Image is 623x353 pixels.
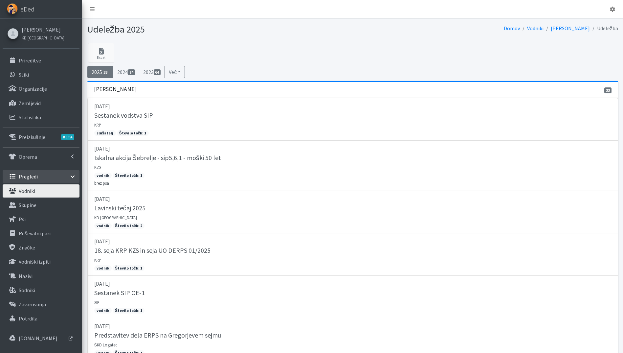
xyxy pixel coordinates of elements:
a: [DATE] Iskalna akcija Šebrelje - sip5,6,1 - moški 50 let KZS vodnik Število točk: 1 brez psa [87,141,618,191]
a: [DATE] Lavinski tečaj 2025 KD [GEOGRAPHIC_DATA] vodnik Število točk: 2 [87,191,618,233]
small: KD [GEOGRAPHIC_DATA] [94,215,137,220]
span: Število točk: 1 [113,308,145,314]
p: Stiki [19,71,29,78]
span: Število točk: 1 [113,265,145,271]
span: 64 [154,69,161,75]
a: Vodniški izpiti [3,255,79,268]
p: Psi [19,216,26,223]
p: Vodniki [19,188,35,194]
p: Organizacije [19,85,47,92]
a: Organizacije [3,82,79,95]
a: Oprema [3,150,79,163]
a: Sodniki [3,284,79,297]
a: PreizkušnjeBETA [3,130,79,144]
p: Nazivi [19,273,33,279]
a: Značke [3,241,79,254]
span: Število točk: 2 [113,223,145,229]
button: Več [165,66,185,78]
a: Zavarovanja [3,298,79,311]
p: Sodniki [19,287,35,294]
p: [DATE] [94,280,611,288]
a: 202364 [139,66,165,78]
a: 202533 [87,66,114,78]
span: Število točk: 1 [113,173,145,178]
a: Zemljevid [3,97,79,110]
p: [DATE] [94,102,611,110]
p: Zavarovanja [19,301,46,308]
a: Vodniki [527,25,544,32]
span: eDedi [20,4,35,14]
a: Potrdila [3,312,79,325]
h3: [PERSON_NAME] [94,86,137,93]
span: vodnik [94,265,112,271]
p: Statistika [19,114,41,121]
p: Skupine [19,202,36,208]
a: [DATE] Sestanek vodstva SIP KRP slušatelj Število točk: 1 [87,98,618,141]
small: ŠKD Logatec [94,342,118,347]
a: [PERSON_NAME] [551,25,590,32]
p: Preizkušnje [19,134,45,140]
h5: Sestanek vodstva SIP [94,111,153,119]
a: [PERSON_NAME] [22,26,64,34]
p: [DATE] [94,195,611,203]
a: Vodniki [3,184,79,198]
span: Število točk: 1 [117,130,149,136]
a: Excel [88,43,114,62]
span: vodnik [94,223,112,229]
p: Pregledi [19,173,38,180]
p: Vodniški izpiti [19,258,51,265]
a: Prireditve [3,54,79,67]
p: [DATE] [94,145,611,153]
span: 33 [102,69,109,75]
p: Zemljevid [19,100,41,106]
a: Domov [504,25,520,32]
p: Oprema [19,153,37,160]
h5: Sestanek SIP OE-1 [94,289,145,297]
a: Psi [3,213,79,226]
a: Nazivi [3,270,79,283]
a: Pregledi [3,170,79,183]
h5: 18. seja KRP KZS in seja UO DERPS 01/2025 [94,247,211,254]
p: Potrdila [19,315,37,322]
h1: Udeležba 2025 [87,24,350,35]
small: SIP [94,300,100,305]
small: KRP [94,257,101,263]
a: [DATE] 18. seja KRP KZS in seja UO DERPS 01/2025 KRP vodnik Število točk: 1 [87,233,618,276]
img: eDedi [7,3,18,14]
a: [DATE] Sestanek SIP OE-1 SIP vodnik Število točk: 1 [87,276,618,318]
small: KRP [94,122,101,128]
a: 202484 [113,66,139,78]
span: vodnik [94,173,112,178]
small: KD [GEOGRAPHIC_DATA] [22,35,64,40]
a: Statistika [3,111,79,124]
h5: Iskalna akcija Šebrelje - sip5,6,1 - moški 50 let [94,154,221,162]
a: KD [GEOGRAPHIC_DATA] [22,34,64,41]
small: brez psa [94,180,109,186]
span: BETA [61,134,74,140]
p: [DATE] [94,322,611,330]
span: 84 [128,69,135,75]
h5: Lavinski tečaj 2025 [94,204,145,212]
p: [DATE] [94,237,611,245]
small: KZS [94,165,101,170]
p: Značke [19,244,35,251]
a: Reševalni pari [3,227,79,240]
a: [DOMAIN_NAME] [3,332,79,345]
p: Prireditve [19,57,41,64]
li: Udeležba [590,24,618,33]
p: [DOMAIN_NAME] [19,335,57,341]
a: Skupine [3,199,79,212]
span: vodnik [94,308,112,314]
span: slušatelj [94,130,116,136]
span: 33 [604,87,612,93]
p: Reševalni pari [19,230,51,237]
a: Stiki [3,68,79,81]
h5: Predstavitev dela ERPS na Gregorjevem sejmu [94,331,221,339]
